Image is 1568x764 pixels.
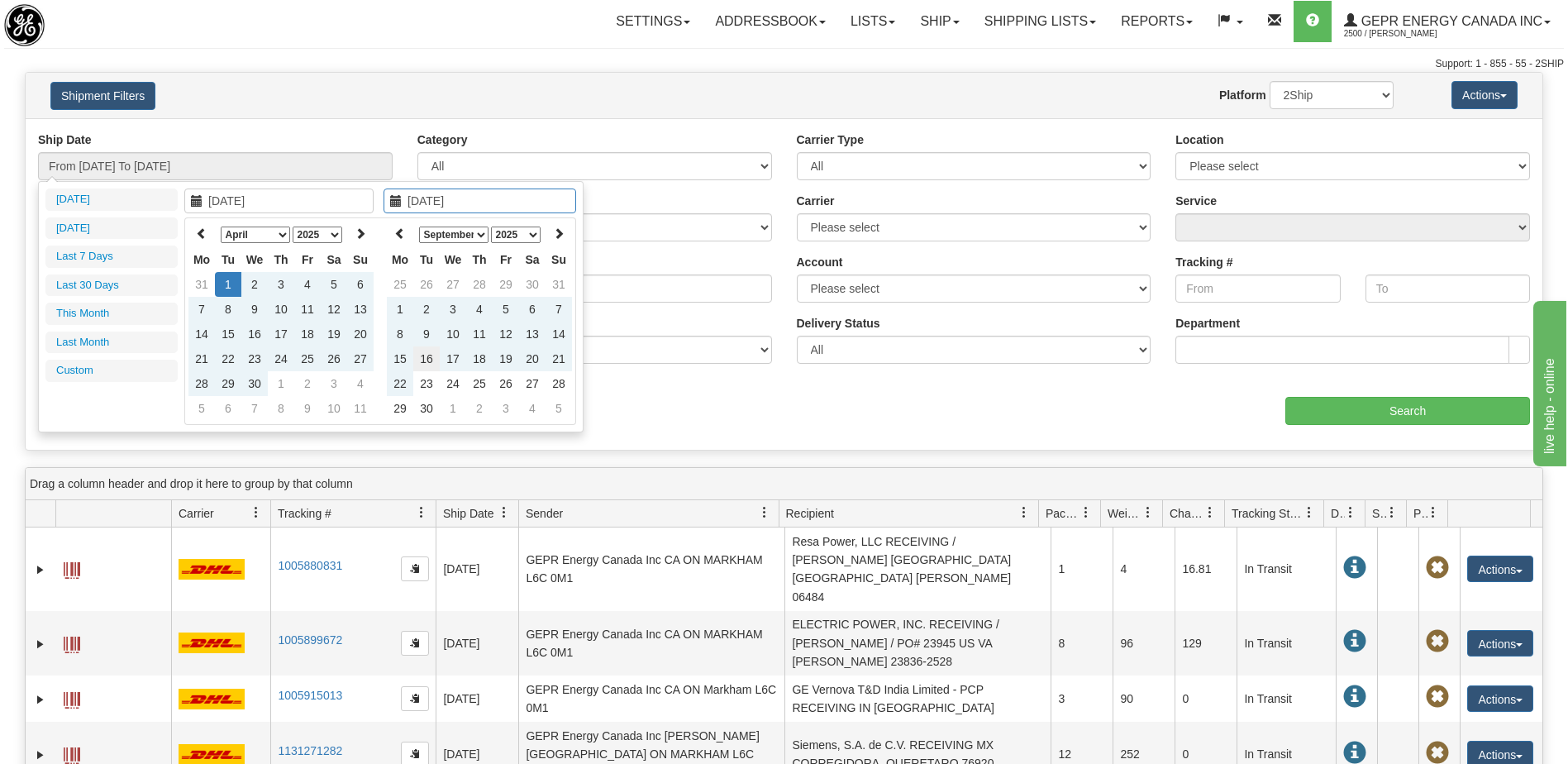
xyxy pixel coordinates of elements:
[1357,14,1542,28] span: GEPR Energy Canada Inc
[972,1,1108,42] a: Shipping lists
[32,636,49,652] a: Expand
[466,247,493,272] th: Th
[45,332,178,354] li: Last Month
[4,4,45,46] img: logo2500.jpg
[1467,556,1533,582] button: Actions
[603,1,703,42] a: Settings
[1237,528,1336,611] td: In Transit
[215,396,241,421] td: 6
[1237,611,1336,676] td: In Transit
[440,272,466,297] td: 27
[321,371,347,396] td: 3
[294,396,321,421] td: 9
[1046,505,1080,522] span: Packages
[294,322,321,346] td: 18
[321,346,347,371] td: 26
[278,559,342,572] a: 1005880831
[1175,131,1223,148] label: Location
[546,371,572,396] td: 28
[179,505,214,522] span: Carrier
[1419,499,1447,527] a: Pickup Status filter column settings
[179,689,245,709] img: 7 - DHL_Worldwide
[278,505,331,522] span: Tracking #
[1378,499,1406,527] a: Shipment Issues filter column settings
[45,360,178,382] li: Custom
[321,322,347,346] td: 19
[519,272,546,297] td: 30
[440,297,466,322] td: 3
[440,322,466,346] td: 10
[1051,676,1113,722] td: 3
[387,322,413,346] td: 8
[45,189,178,211] li: [DATE]
[518,611,784,676] td: GEPR Energy Canada Inc CA ON MARKHAM L6C 0M1
[188,272,215,297] td: 31
[546,346,572,371] td: 21
[413,272,440,297] td: 26
[401,686,429,711] button: Copy to clipboard
[784,676,1051,722] td: GE Vernova T&D India Limited - PCP RECEIVING IN [GEOGRAPHIC_DATA]
[347,346,374,371] td: 27
[1467,630,1533,657] button: Actions
[1232,505,1303,522] span: Tracking Status
[1175,528,1237,611] td: 16.81
[1344,26,1468,42] span: 2500 / [PERSON_NAME]
[215,322,241,346] td: 15
[466,322,493,346] td: 11
[26,468,1542,500] div: grid grouping header
[188,371,215,396] td: 28
[4,57,1564,71] div: Support: 1 - 855 - 55 - 2SHIP
[1451,81,1518,109] button: Actions
[401,556,429,581] button: Copy to clipboard
[413,322,440,346] td: 9
[1530,298,1566,466] iframe: chat widget
[188,346,215,371] td: 21
[466,297,493,322] td: 4
[278,689,342,702] a: 1005915013
[278,633,342,647] a: 1005899672
[1175,275,1340,303] input: From
[1113,528,1175,611] td: 4
[436,528,518,611] td: [DATE]
[797,131,864,148] label: Carrier Type
[268,322,294,346] td: 17
[241,297,268,322] td: 9
[38,131,92,148] label: Ship Date
[1010,499,1038,527] a: Recipient filter column settings
[1331,505,1345,522] span: Delivery Status
[1343,630,1366,653] span: In Transit
[32,561,49,578] a: Expand
[1108,505,1142,522] span: Weight
[519,371,546,396] td: 27
[493,297,519,322] td: 5
[519,247,546,272] th: Sa
[1426,630,1449,653] span: Pickup Not Assigned
[784,611,1051,676] td: ELECTRIC POWER, INC. RECEIVING / [PERSON_NAME] / PO# 23945 US VA [PERSON_NAME] 23836-2528
[519,297,546,322] td: 6
[519,346,546,371] td: 20
[1175,676,1237,722] td: 0
[490,499,518,527] a: Ship Date filter column settings
[387,272,413,297] td: 25
[64,685,80,711] a: Label
[1175,193,1217,209] label: Service
[1175,315,1240,332] label: Department
[493,322,519,346] td: 12
[241,396,268,421] td: 7
[50,82,155,110] button: Shipment Filters
[1426,556,1449,580] span: Pickup Not Assigned
[321,272,347,297] td: 5
[519,396,546,421] td: 4
[268,346,294,371] td: 24
[179,559,245,580] img: 7 - DHL_Worldwide
[797,193,835,209] label: Carrier
[32,691,49,708] a: Expand
[387,396,413,421] td: 29
[436,611,518,676] td: [DATE]
[347,297,374,322] td: 13
[268,396,294,421] td: 8
[1175,254,1232,270] label: Tracking #
[1295,499,1323,527] a: Tracking Status filter column settings
[12,10,153,30] div: live help - online
[215,371,241,396] td: 29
